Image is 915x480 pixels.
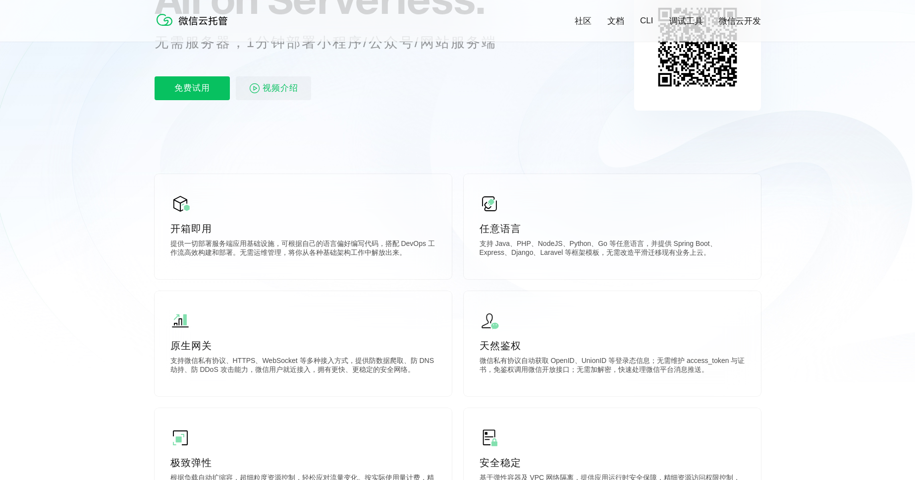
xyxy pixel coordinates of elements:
[170,240,436,259] p: 提供一切部署服务端应用基础设施，可根据自己的语言偏好编写代码，搭配 DevOps 工作流高效构建和部署。无需运维管理，将你从各种基础架构工作中解放出来。
[155,76,230,100] p: 免费试用
[155,23,234,31] a: 微信云托管
[170,357,436,376] p: 支持微信私有协议、HTTPS、WebSocket 等多种接入方式，提供防数据爬取、防 DNS 劫持、防 DDoS 攻击能力，微信用户就近接入，拥有更快、更稳定的安全网络。
[575,15,592,27] a: 社区
[480,357,745,376] p: 微信私有协议自动获取 OpenID、UnionID 等登录态信息；无需维护 access_token 与证书，免鉴权调用微信开放接口；无需加解密，快速处理微信平台消息推送。
[263,76,298,100] span: 视频介绍
[480,222,745,236] p: 任意语言
[155,33,515,53] p: 无需服务器，1分钟部署小程序/公众号/网站服务端
[170,222,436,236] p: 开箱即用
[640,16,653,26] a: CLI
[170,339,436,353] p: 原生网关
[669,15,703,27] a: 调试工具
[170,456,436,470] p: 极致弹性
[249,82,261,94] img: video_play.svg
[480,456,745,470] p: 安全稳定
[719,15,761,27] a: 微信云开发
[607,15,624,27] a: 文档
[155,10,234,30] img: 微信云托管
[480,339,745,353] p: 天然鉴权
[480,240,745,259] p: 支持 Java、PHP、NodeJS、Python、Go 等任意语言，并提供 Spring Boot、Express、Django、Laravel 等框架模板，无需改造平滑迁移现有业务上云。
